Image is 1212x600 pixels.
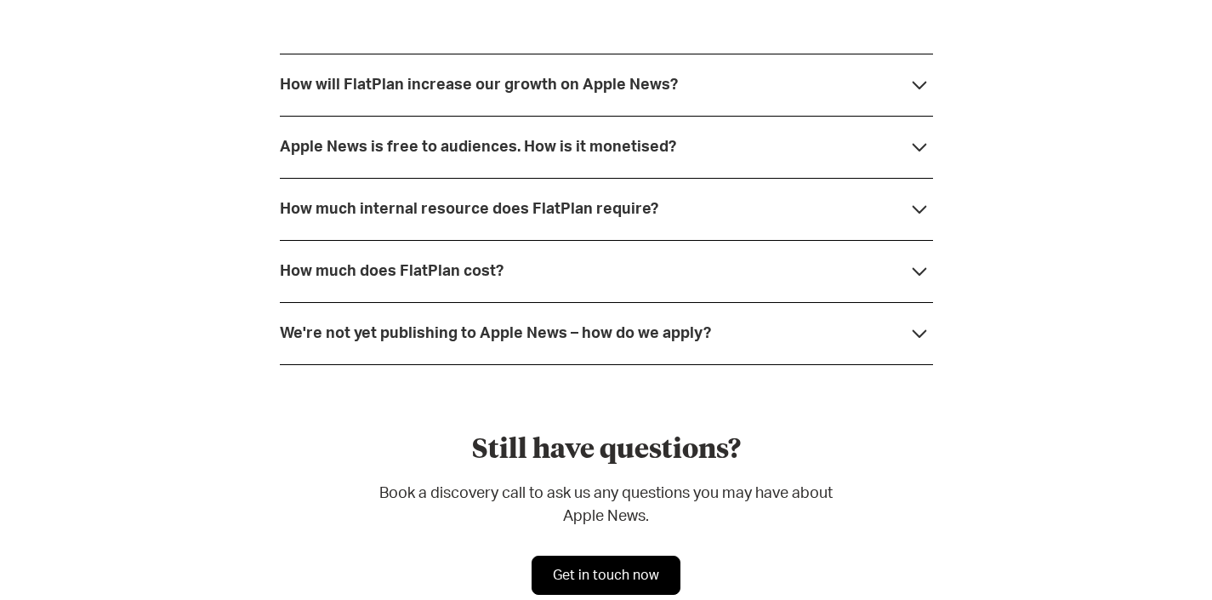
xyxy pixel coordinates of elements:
[368,433,845,469] h4: Still have questions?
[280,139,676,156] div: Apple News is free to audiences. How is it monetised?
[368,483,845,529] p: Book a discovery call to ask us any questions you may have about Apple News.
[280,264,504,279] strong: How much does FlatPlan cost?
[280,77,678,94] div: How will FlatPlan increase our growth on Apple News?
[280,326,711,341] strong: We're not yet publishing to Apple News – how do we apply?
[280,201,658,218] div: How much internal resource does FlatPlan require?
[532,556,680,595] a: Get in touch now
